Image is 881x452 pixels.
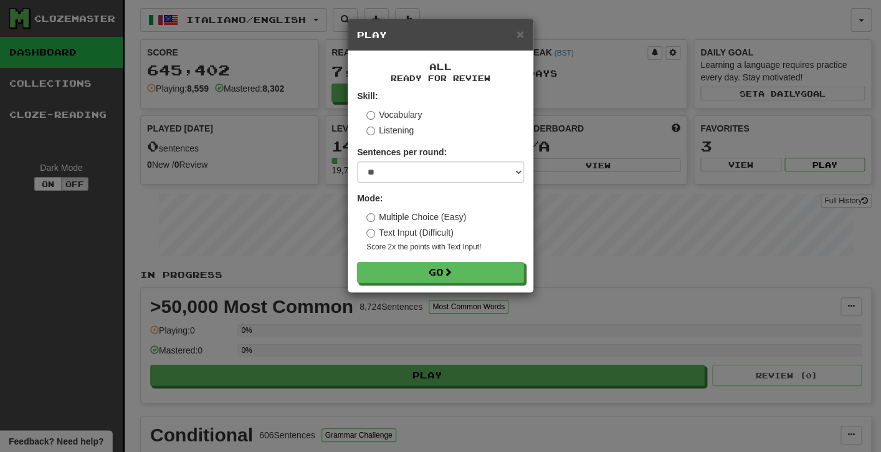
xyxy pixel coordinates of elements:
[357,29,524,41] h5: Play
[357,193,383,203] strong: Mode:
[366,213,375,222] input: Multiple Choice (Easy)
[517,27,524,41] button: Close
[517,27,524,41] span: ×
[366,127,375,135] input: Listening
[366,108,422,121] label: Vocabulary
[366,242,524,252] small: Score 2x the points with Text Input !
[429,61,452,72] span: All
[366,124,414,137] label: Listening
[357,262,524,283] button: Go
[366,111,375,120] input: Vocabulary
[357,91,378,101] strong: Skill:
[366,211,466,223] label: Multiple Choice (Easy)
[366,226,454,239] label: Text Input (Difficult)
[357,146,447,158] label: Sentences per round:
[366,229,375,238] input: Text Input (Difficult)
[357,73,524,84] small: Ready for Review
